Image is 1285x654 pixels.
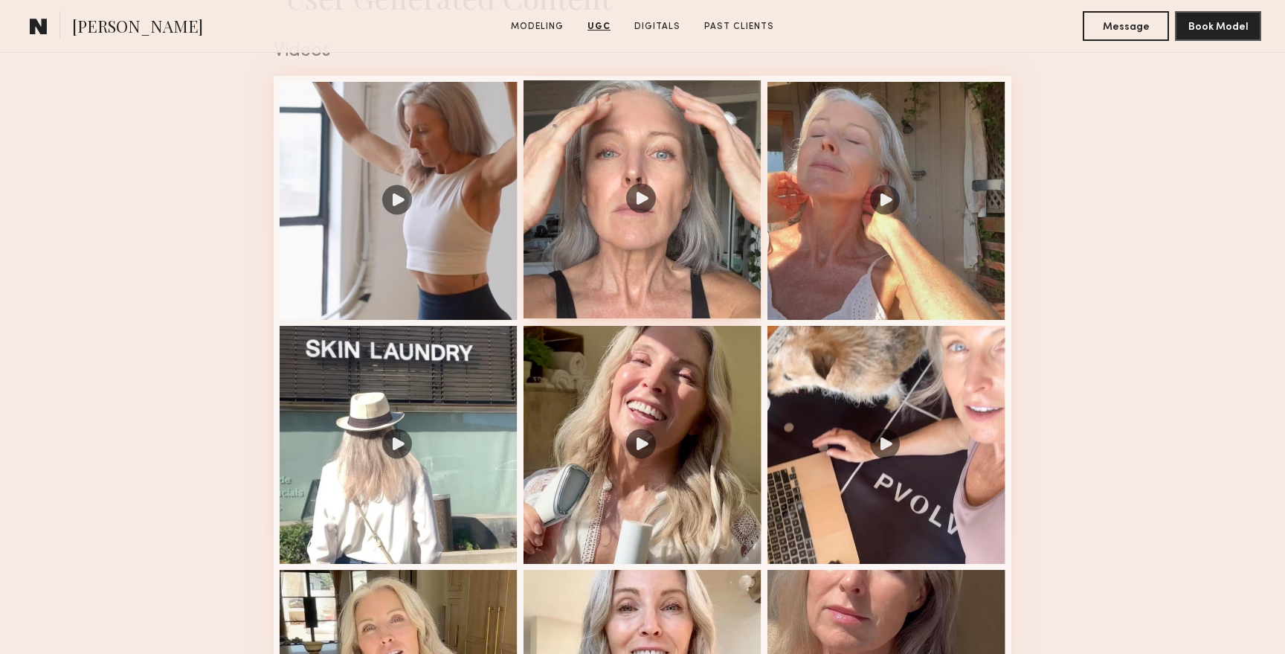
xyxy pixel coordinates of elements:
[1175,11,1261,41] button: Book Model
[1175,19,1261,32] a: Book Model
[582,20,616,33] a: UGC
[72,15,203,41] span: [PERSON_NAME]
[505,20,570,33] a: Modeling
[1083,11,1169,41] button: Message
[698,20,780,33] a: Past Clients
[628,20,686,33] a: Digitals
